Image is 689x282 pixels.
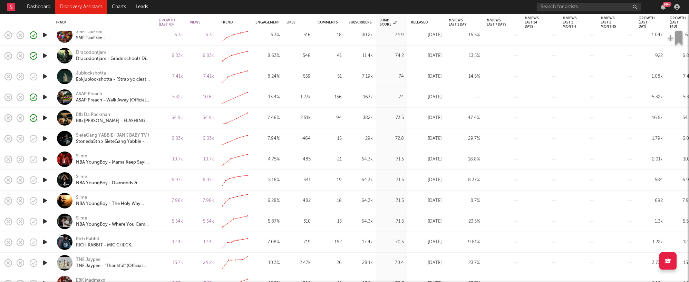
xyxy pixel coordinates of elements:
div: 34.9k [190,114,214,122]
div: 70.5 [380,238,404,246]
div: 11.4k [349,51,373,60]
div: Track [55,20,148,25]
div: 4.75 % [255,155,280,163]
div: 482 [287,196,311,205]
div: 16.5k [639,114,663,122]
div: 5.3 % [255,31,280,39]
div: NBA YoungBoy - Diamonds & Violence [Official Video] [76,180,150,186]
div: 71.5 [380,176,404,184]
div: 2.01k [639,155,663,163]
a: SieteGang YABBIE ( JANK BABY TV ) [76,132,149,138]
div: NBA YoungBoy - Mama Keep Sayin' [Official Video] [76,159,150,165]
div: 18.8 % [449,155,480,163]
div: 6.83k [190,51,214,60]
a: NBA YoungBoy - Where You Came From [Official Video] [76,221,150,227]
div: 559 [287,72,311,80]
div: Subscribers [349,20,372,25]
div: Jump Score [380,18,397,27]
a: ASAP Preach - Walk Away (Official Music Video) [76,97,150,103]
div: 1.04k [639,31,663,39]
div: 10.3 % [255,259,280,267]
div: 6.03k [190,134,214,143]
div: 1.27k [287,93,311,101]
div: 9.81 % [449,238,480,246]
div: % Views Last 7 Days [487,18,507,27]
div: 18 [318,196,342,205]
a: TNE Jaypee - "Thankful" (Official Music Video) [76,263,150,269]
div: 1.08k [639,72,663,80]
div: 18 [318,31,342,39]
div: 10.6k [190,93,214,101]
div: 70.4 [380,259,404,267]
div: 156 [318,93,342,101]
div: 5.87 % [255,217,280,225]
div: % Views Last 2 Months [601,16,621,29]
div: 47.4 % [449,114,480,122]
div: 6.28 % [255,196,280,205]
div: Trend [221,20,245,25]
div: 7.41k [159,72,183,80]
a: Bfb [PERSON_NAME] - FLASHING PINTS | 🎥 @oshotyoufilmz [76,118,150,124]
div: 14.5 % [449,72,480,80]
div: 19 [318,176,342,184]
div: 12.4k [159,238,183,246]
a: Jublockshotta [76,70,106,76]
div: Views [190,20,204,25]
div: 5.54k [190,217,214,225]
div: 29k [349,134,373,143]
div: [DATE] [411,31,442,39]
div: 7.08 % [255,238,280,246]
div: 74.9 [380,31,404,39]
div: 5.16 % [255,176,280,184]
div: Growth (last 14d) [670,16,686,29]
a: TNE Jaypee [76,256,100,263]
div: 7.46 % [255,114,280,122]
div: 485 [287,155,311,163]
div: 6.3k [159,31,183,39]
a: SME TaxFree [76,29,102,35]
div: [DATE] [411,238,442,246]
div: 17.4k [349,238,373,246]
div: 1.79k [639,134,663,143]
div: 6.83k [159,51,183,60]
div: 548 [287,51,311,60]
div: 13.4 % [255,93,280,101]
div: 7.96k [159,196,183,205]
a: Slime [76,153,87,159]
div: 7.96k [190,196,214,205]
div: 28.1k [349,259,373,267]
div: 99 + [663,2,671,7]
a: SME TaxFree - #DoItForBBubbsChallenge (Open Verse Challenge) [76,35,150,41]
div: Bfb Da Packman [76,111,110,118]
div: Released [411,20,431,25]
div: Engagement [255,20,280,25]
a: Dracodontjam [76,49,106,56]
div: 13.5 % [449,51,480,60]
a: Dracodontjam - Grade school ( Dir. By @MindofMjay ) [76,56,150,62]
div: [DATE] [411,51,442,60]
div: 16.5 % [449,31,480,39]
div: [DATE] [411,196,442,205]
a: Stoneda5th x SieteGang Yabbie - DBOYZ (Official Video) (ShotBy @IMGFilms ) [76,138,150,145]
div: 922 [639,51,663,60]
div: 163k [349,93,373,101]
div: 310 [287,217,311,225]
div: 2.51k [287,114,311,122]
div: 64.3k [349,155,373,163]
a: NBA YoungBoy - The Holy Way [Official Video] [76,201,150,207]
a: RICH RABBIT - MIC CHECK (OFFICIAL VIDEO) SHOT BY @shotbyulises ​ [76,242,150,248]
div: % Views Last 14 Days [525,16,545,29]
a: Rich Rabbit [76,236,99,242]
div: Growth (last day) [639,16,655,29]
